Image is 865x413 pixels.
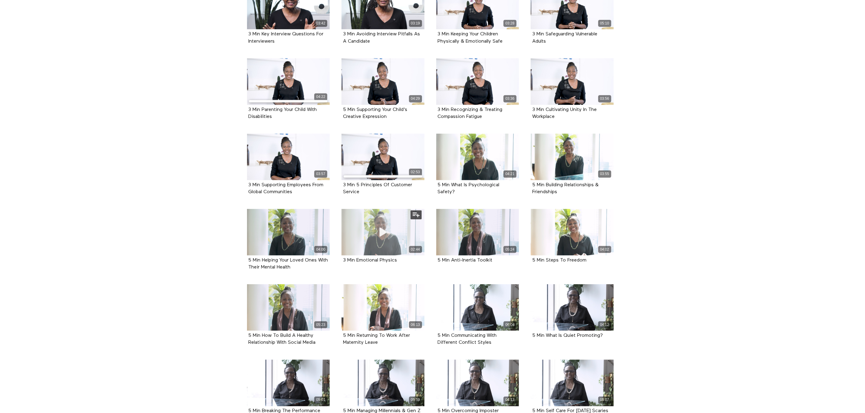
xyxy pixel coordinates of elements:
[411,210,422,220] button: Add to my list
[598,171,611,177] div: 03:55
[249,32,324,44] strong: 3 Min Key Interview Questions For Interviewers
[314,171,327,177] div: 03:57
[409,321,422,328] div: 06:13
[438,333,497,345] a: 5 Min Communicating With Different Conflict Styles
[598,246,611,253] div: 04:02
[409,169,422,176] div: 02:53
[247,284,330,331] a: 5 Min How To Build A Healthy Relationship With Social Media 05:23
[249,107,317,119] a: 3 Min Parenting Your Child With Disabilities
[438,107,503,119] a: 3 Min Recognizing & Treating Compassion Fatigue
[343,333,410,345] a: 5 Min Returning To Work After Maternity Leave
[314,20,327,27] div: 03:42
[343,258,397,262] a: 3 Min Emotional Physics
[503,321,517,328] div: 06:04
[314,246,327,253] div: 04:00
[436,134,519,180] a: 5 Min What Is Psychological Safety? 04:21
[503,20,517,27] div: 03:28
[342,134,424,180] a: 3 Min 5 Principles Of Customer Service 02:53
[249,333,316,345] a: 5 Min How To Build A Healthy Relationship With Social Media
[409,397,422,404] div: 05:59
[436,284,519,331] a: 5 Min Communicating With Different Conflict Styles 06:04
[436,360,519,406] a: 5 Min Overcoming Imposter Syndrome 04:13
[343,32,420,44] strong: 3 Min Avoiding Interview Pitfalls As A Candidate
[438,32,503,44] strong: 3 Min Keeping Your Children Physically & Emotionally Safe
[598,397,611,404] div: 05:07
[247,58,330,105] a: 3 Min Parenting Your Child With Disabilities 04:22
[438,183,500,194] a: 5 Min What Is Psychological Safety?
[531,360,614,406] a: 5 Min Self Care For Sunday Scaries 05:07
[342,284,424,331] a: 5 Min Returning To Work After Maternity Leave 06:13
[343,183,412,194] strong: 3 Min 5 Principles Of Customer Service
[249,32,324,43] a: 3 Min Key Interview Questions For Interviewers
[503,171,517,177] div: 04:21
[531,134,614,180] a: 5 Min Building Relationships & Friendships 03:55
[247,360,330,406] a: 5 Min Breaking The Performance Punishment Cycle 05:01
[409,246,422,253] div: 02:44
[314,93,327,100] div: 04:22
[531,284,614,331] a: 5 Min What Is Quiet Promoting? 04:12
[342,58,424,105] a: 5 Min Supporting Your Child's Creative Expression 04:29
[532,107,597,119] a: 3 Min Cultivating Unity In The Workplace
[532,183,599,194] strong: 5 Min Building Relationships & Friendships
[532,32,597,43] a: 3 Min Safeguarding Vulnerable Adults
[247,209,330,255] a: 5 Min Helping Your Loved Ones With Their Mental Health 04:00
[409,20,422,27] div: 03:19
[342,360,424,406] a: 5 Min Managing Millennials & Gen Z 05:59
[532,32,597,44] strong: 3 Min Safeguarding Vulnerable Adults
[503,397,517,404] div: 04:13
[314,321,327,328] div: 05:23
[249,183,324,194] a: 3 Min Supporting Employees From Global Communities
[343,183,412,194] a: 3 Min 5 Principles Of Customer Service
[598,95,611,102] div: 03:56
[314,397,327,404] div: 05:01
[598,20,611,27] div: 05:10
[342,209,424,255] a: 3 Min Emotional Physics 02:44
[532,258,586,262] a: 5 Min Steps To Freedom
[598,321,611,328] div: 04:12
[438,183,500,194] strong: 5 Min What Is Psychological Safety?
[343,107,407,119] a: 5 Min Supporting Your Child's Creative Expression
[249,183,324,194] strong: 3 Min Supporting Employees From Global Communities
[436,58,519,105] a: 3 Min Recognizing & Treating Compassion Fatigue 03:36
[438,32,503,43] a: 3 Min Keeping Your Children Physically & Emotionally Safe
[247,134,330,180] a: 3 Min Supporting Employees From Global Communities 03:57
[531,209,614,255] a: 5 Min Steps To Freedom 04:02
[532,333,603,338] a: 5 Min What Is Quiet Promoting?
[249,258,328,269] a: 5 Min Helping Your Loved Ones With Their Mental Health
[532,183,599,194] a: 5 Min Building Relationships & Friendships
[409,95,422,102] div: 04:29
[531,58,614,105] a: 3 Min Cultivating Unity In The Workplace 03:56
[343,32,420,43] a: 3 Min Avoiding Interview Pitfalls As A Candidate
[503,95,517,102] div: 03:36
